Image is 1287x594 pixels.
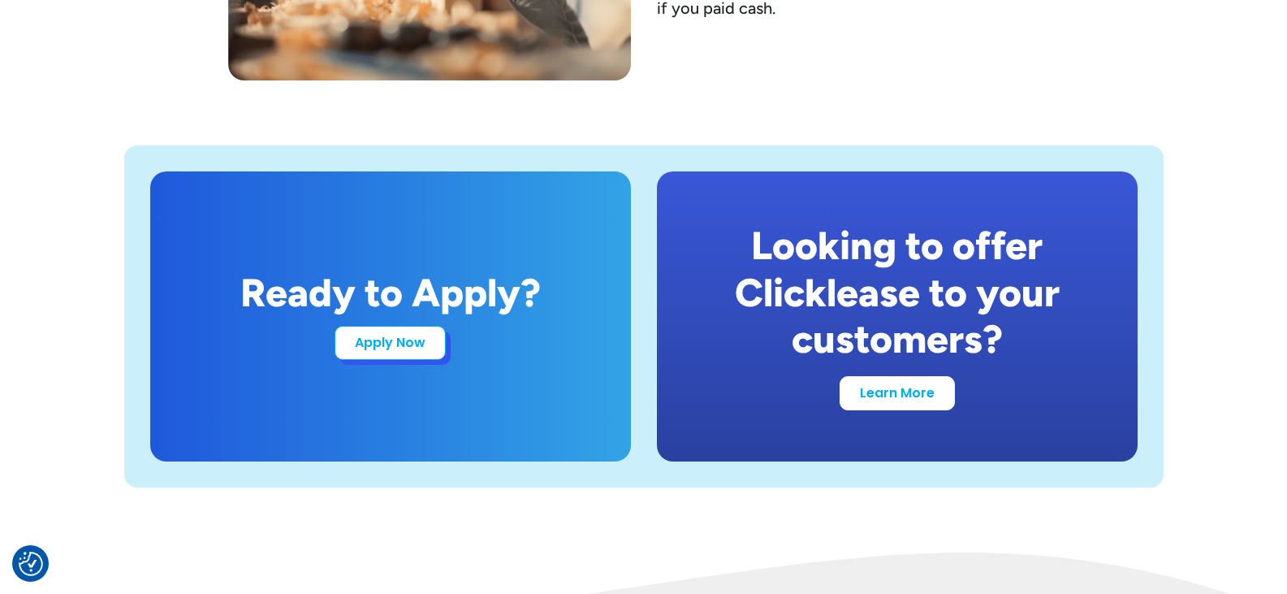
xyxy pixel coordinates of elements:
[19,552,43,576] button: Consent Preferences
[840,376,955,410] a: Learn More
[240,270,541,317] div: Ready to Apply?
[335,326,446,360] a: Apply Now
[19,552,43,576] img: Revisit consent button
[696,223,1099,363] div: Looking to offer Clicklease to your customers?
